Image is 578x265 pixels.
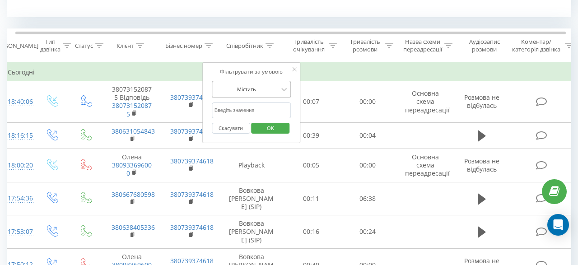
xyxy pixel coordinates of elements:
[547,214,569,236] div: Open Intercom Messenger
[340,215,396,249] td: 00:24
[396,81,455,123] td: Основна схема переадресації
[252,123,290,134] button: OK
[464,93,499,110] span: Розмова не відбулась
[170,223,214,232] a: 380739374618
[258,121,283,135] span: OK
[283,122,340,149] td: 00:39
[8,223,26,241] div: 17:53:07
[212,102,291,118] input: Введіть значення
[340,182,396,215] td: 06:38
[510,38,563,53] div: Коментар/категорія дзвінка
[8,127,26,144] div: 18:16:15
[165,42,202,50] div: Бізнес номер
[112,223,155,232] a: 380638405336
[170,93,214,102] a: 380739374618
[117,42,134,50] div: Клієнт
[220,149,283,182] td: Playback
[112,161,152,177] a: 380933696000
[347,38,383,53] div: Тривалість розмови
[340,149,396,182] td: 00:00
[112,127,155,135] a: 380631054843
[40,38,61,53] div: Тип дзвінка
[403,38,442,53] div: Назва схеми переадресації
[170,157,214,165] a: 380739374618
[396,149,455,182] td: Основна схема переадресації
[8,93,26,111] div: 18:40:06
[212,123,250,134] button: Скасувати
[220,215,283,249] td: Вовкова [PERSON_NAME] (SIP)
[170,190,214,199] a: 380739374618
[170,256,214,265] a: 380739374618
[340,122,396,149] td: 00:04
[212,67,291,76] div: Фільтрувати за умовою
[462,38,506,53] div: Аудіозапис розмови
[291,38,326,53] div: Тривалість очікування
[8,190,26,207] div: 17:54:36
[283,149,340,182] td: 00:05
[75,42,93,50] div: Статус
[283,182,340,215] td: 00:11
[220,182,283,215] td: Вовкова [PERSON_NAME] (SIP)
[226,42,263,50] div: Співробітник
[283,215,340,249] td: 00:16
[8,157,26,174] div: 18:00:20
[170,127,214,135] a: 380739374618
[340,81,396,123] td: 00:00
[103,81,161,123] td: 380731520875 Відповідь
[283,81,340,123] td: 00:07
[103,149,161,182] td: Олена
[112,190,155,199] a: 380667680598
[112,101,152,118] a: 380731520875
[464,157,499,173] span: Розмова не відбулась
